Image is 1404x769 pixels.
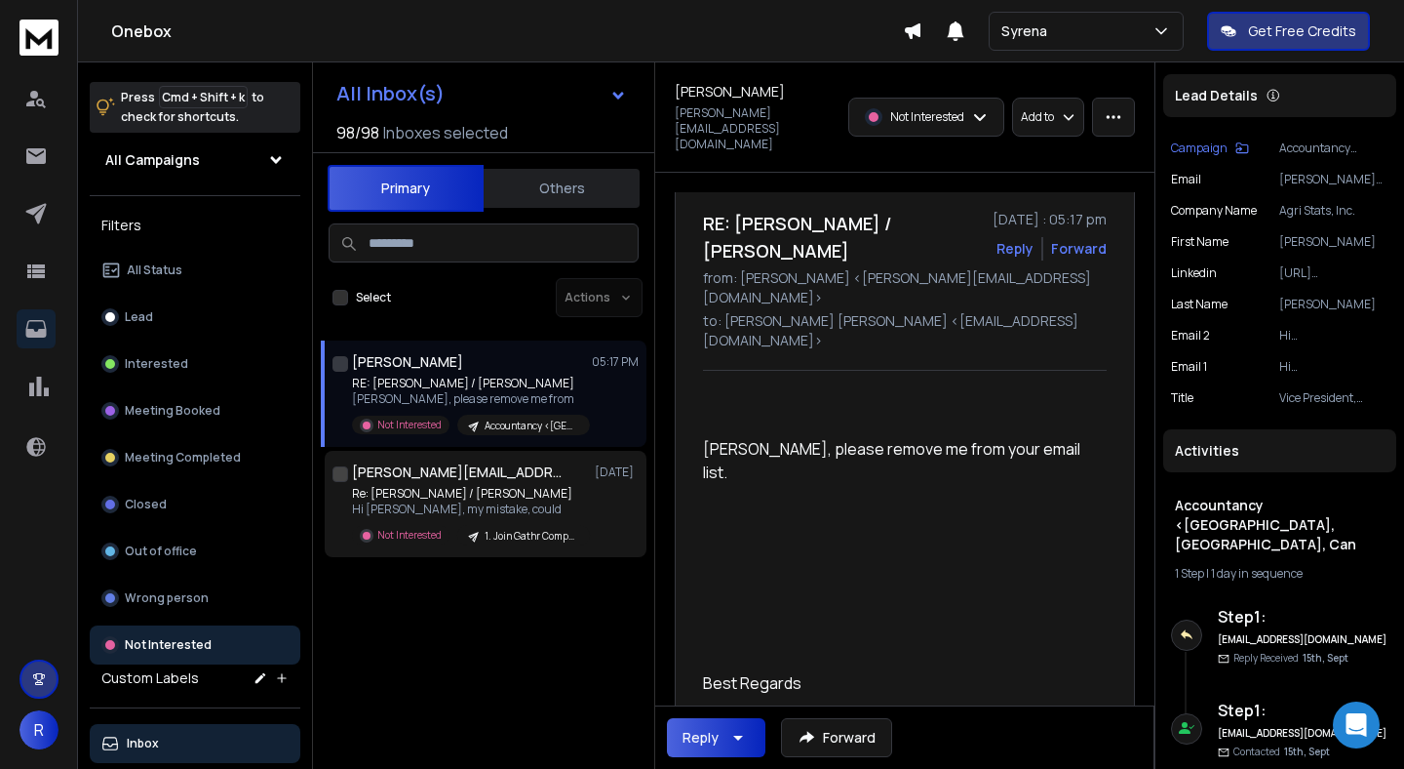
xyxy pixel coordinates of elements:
p: Add to [1021,109,1054,125]
button: Out of office [90,532,300,571]
span: Cmd + Shift + k [159,86,248,108]
p: [PERSON_NAME] [1279,297,1388,312]
p: [PERSON_NAME][EMAIL_ADDRESS][DOMAIN_NAME] [675,105,837,152]
span: 98 / 98 [336,121,379,144]
p: Contacted [1233,745,1330,759]
p: Hi [PERSON_NAME], my mistake, could [352,502,586,517]
h6: [EMAIL_ADDRESS][DOMAIN_NAME] [1218,726,1388,741]
button: Campaign [1171,141,1249,156]
button: Lead [90,298,300,337]
p: Campaign [1171,141,1228,156]
h6: Step 1 : [1218,605,1388,628]
button: Interested [90,344,300,384]
p: Best Regards [703,671,1091,695]
p: Meeting Completed [125,450,241,465]
p: Get Free Credits [1248,21,1356,41]
p: Hi [PERSON_NAME], Just checking in to see if you’d like me to share the link to our revenue calcu... [1279,328,1388,344]
p: First Name [1171,234,1228,250]
button: Meeting Booked [90,391,300,430]
p: Not Interested [377,418,442,432]
h1: All Campaigns [105,150,200,170]
h6: Step 1 : [1218,699,1388,722]
p: Lead [125,309,153,325]
p: Syrena [1001,21,1055,41]
h6: [EMAIL_ADDRESS][DOMAIN_NAME] [1218,632,1388,647]
p: RE: [PERSON_NAME] / [PERSON_NAME] [352,376,586,391]
p: [DATE] : 05:17 pm [993,210,1107,229]
div: Forward [1051,239,1107,259]
p: Vice President, Information & Technology Administrator [1279,390,1388,406]
button: All Status [90,251,300,290]
p: [PERSON_NAME][EMAIL_ADDRESS][DOMAIN_NAME] [1279,172,1388,187]
span: 15th, Sept [1303,651,1348,665]
button: Meeting Completed [90,438,300,477]
p: Reply Received [1233,651,1348,666]
span: 15th, Sept [1284,745,1330,758]
span: 1 day in sequence [1211,565,1303,582]
p: 05:17 PM [592,354,639,370]
button: All Campaigns [90,141,300,180]
p: Email 1 [1171,359,1207,375]
p: from: [PERSON_NAME] <[PERSON_NAME][EMAIL_ADDRESS][DOMAIN_NAME]> [703,268,1107,307]
p: Email 2 [1171,328,1210,344]
p: [URL][DOMAIN_NAME][PERSON_NAME] [1279,265,1388,281]
button: R [19,710,58,749]
button: Wrong person [90,579,300,618]
h3: Inboxes selected [383,121,508,144]
button: Reply [667,718,765,757]
button: Reply [996,239,1033,259]
p: Last Name [1171,297,1228,312]
img: logo [19,20,58,56]
p: [DATE] [595,465,639,480]
p: Wrong person [125,590,209,606]
p: Press to check for shortcuts. [121,88,264,127]
button: Others [484,167,640,210]
span: 1 Step [1175,565,1204,582]
p: All Status [127,263,182,278]
p: Accountancy <[GEOGRAPHIC_DATA], [GEOGRAPHIC_DATA], Can [485,419,578,433]
p: [PERSON_NAME], please remove me from your email list. [703,437,1091,484]
p: linkedin [1171,265,1217,281]
button: Primary [328,165,484,212]
div: Reply [682,728,719,748]
p: Not Interested [890,109,964,125]
p: Closed [125,497,167,512]
p: Accountancy <[GEOGRAPHIC_DATA], [GEOGRAPHIC_DATA], Can [1279,141,1388,156]
p: title [1171,390,1193,406]
p: Inbox [127,736,159,751]
button: Not Interested [90,626,300,665]
p: [PERSON_NAME] [1279,234,1388,250]
label: Select [356,290,391,305]
p: 1. Join Gathr Companies [485,529,578,544]
p: Interested [125,356,188,372]
button: Closed [90,485,300,524]
button: Get Free Credits [1207,12,1370,51]
button: Inbox [90,724,300,763]
p: Company Name [1171,203,1257,219]
p: Re: [PERSON_NAME] / [PERSON_NAME] [352,486,586,502]
h3: Custom Labels [101,668,199,688]
p: Not Interested [377,528,442,543]
h1: Accountancy <[GEOGRAPHIC_DATA], [GEOGRAPHIC_DATA], Can [1175,496,1384,554]
button: Forward [781,718,892,757]
h1: [PERSON_NAME] [352,352,463,372]
p: Hi [PERSON_NAME], I saw you're working with chicken industry companies at Agri Stats, and if you’... [1279,359,1388,375]
p: [PERSON_NAME], please remove me from [352,391,586,407]
h1: Onebox [111,20,903,43]
p: to: [PERSON_NAME] [PERSON_NAME] <[EMAIL_ADDRESS][DOMAIN_NAME]> [703,311,1107,350]
div: Activities [1163,429,1396,472]
div: Open Intercom Messenger [1333,702,1380,749]
p: Meeting Booked [125,403,220,419]
h1: [PERSON_NAME] [675,82,785,101]
p: Email [1171,172,1201,187]
p: Out of office [125,544,197,559]
h3: Filters [90,212,300,239]
h1: RE: [PERSON_NAME] / [PERSON_NAME] [703,210,981,264]
h1: All Inbox(s) [336,84,445,103]
p: Lead Details [1175,86,1258,105]
button: All Inbox(s) [321,74,643,113]
p: Not Interested [125,637,212,653]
